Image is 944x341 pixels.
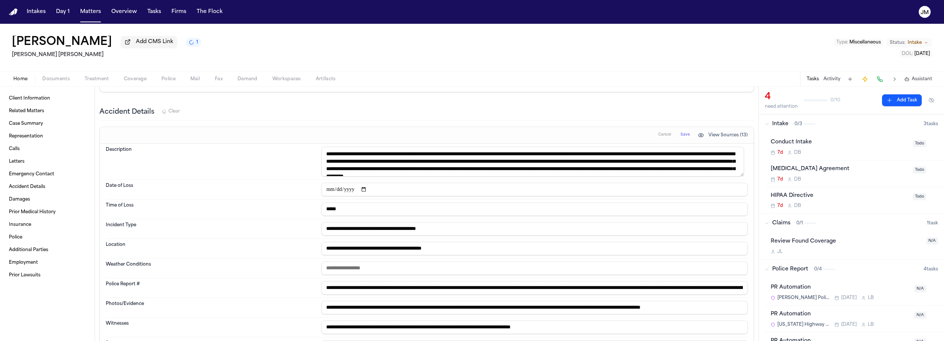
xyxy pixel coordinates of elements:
[772,220,790,227] span: Claims
[759,260,944,279] button: Police Report0/44tasks
[106,202,317,216] dt: Time of Loss
[658,132,671,137] span: Cancel
[272,76,301,82] span: Workspaces
[124,76,147,82] span: Coverage
[85,76,109,82] span: Treatment
[106,242,317,255] dt: Location
[106,183,317,196] dt: Date of Loss
[777,295,830,301] span: [PERSON_NAME] Police Department
[777,176,783,182] span: 7d
[914,52,930,56] span: [DATE]
[42,76,70,82] span: Documents
[902,52,913,56] span: DOL :
[106,281,317,295] dt: Police Report #
[899,50,932,58] button: Edit DOL: 2025-08-23
[196,39,198,45] span: 1
[794,150,801,156] span: D B
[771,283,910,292] div: PR Automation
[168,108,180,114] span: Clear
[759,114,944,134] button: Intake0/33tasks
[771,237,922,246] div: Review Found Coverage
[6,105,89,117] a: Related Matters
[913,193,926,200] span: Todo
[875,74,885,84] button: Make a Call
[765,104,798,110] div: need attention
[6,231,89,243] a: Police
[6,92,89,104] a: Client Information
[882,94,922,106] button: Add Task
[6,269,89,281] a: Prior Lawsuits
[914,312,926,319] span: N/A
[771,138,908,147] div: Conduct Intake
[108,5,140,19] button: Overview
[765,160,944,187] div: Open task: Retainer Agreement
[924,266,938,272] span: 4 task s
[106,147,317,176] dt: Description
[136,38,173,46] span: Add CMS Link
[24,5,49,19] button: Intakes
[168,5,189,19] a: Firms
[830,97,840,103] span: 0 / 10
[771,165,908,173] div: [MEDICAL_DATA] Agreement
[237,76,258,82] span: Demand
[845,74,855,84] button: Add Task
[814,266,822,272] span: 0 / 4
[841,295,857,301] span: [DATE]
[53,5,73,19] button: Day 1
[215,76,223,82] span: Fax
[772,266,808,273] span: Police Report
[656,129,673,141] button: Cancel
[681,132,690,137] span: Save
[765,91,798,103] div: 4
[772,120,789,128] span: Intake
[6,168,89,180] a: Emergency Contact
[807,76,819,82] button: Tasks
[912,76,932,82] span: Assistant
[777,249,783,255] span: J L
[849,40,881,45] span: Miscellaneous
[765,306,944,332] div: Open task: PR Automation
[77,5,104,19] button: Matters
[6,130,89,142] a: Representation
[316,76,336,82] span: Artifacts
[771,192,908,200] div: HIPAA Directive
[926,237,938,244] span: N/A
[834,39,883,46] button: Edit Type: Miscellaneous
[890,40,905,46] span: Status:
[12,36,112,49] button: Edit matter name
[904,76,932,82] button: Assistant
[860,74,870,84] button: Create Immediate Task
[186,38,201,47] button: 1 active task
[886,38,932,47] button: Change status from Intake
[771,310,910,319] div: PR Automation
[12,51,201,59] h2: [PERSON_NAME] [PERSON_NAME]
[765,233,944,259] div: Open task: Review Found Coverage
[6,206,89,218] a: Prior Medical History
[927,220,938,226] span: 1 task
[913,166,926,173] span: Todo
[6,181,89,193] a: Accident Details
[868,322,874,328] span: L B
[765,187,944,214] div: Open task: HIPAA Directive
[6,143,89,155] a: Calls
[194,5,226,19] button: The Flock
[678,129,692,141] button: Save
[6,118,89,130] a: Case Summary
[759,214,944,233] button: Claims0/11task
[6,156,89,168] a: Letters
[796,220,803,226] span: 0 / 1
[6,219,89,231] a: Insurance
[841,322,857,328] span: [DATE]
[13,76,27,82] span: Home
[144,5,164,19] button: Tasks
[908,40,922,46] span: Intake
[106,321,317,334] dt: Witnesses
[765,279,944,306] div: Open task: PR Automation
[6,244,89,256] a: Additional Parties
[9,9,18,16] a: Home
